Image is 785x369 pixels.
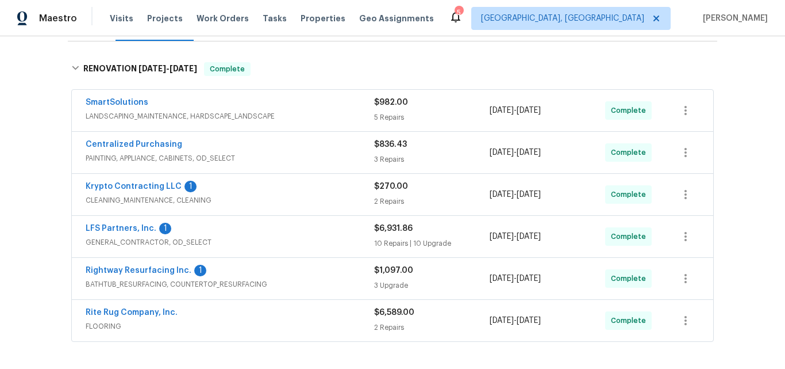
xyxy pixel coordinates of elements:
span: Geo Assignments [359,13,434,24]
span: [DATE] [490,317,514,325]
a: LFS Partners, Inc. [86,225,156,233]
a: SmartSolutions [86,98,148,106]
span: - [490,105,541,116]
span: [DATE] [170,64,197,73]
span: $836.43 [374,140,407,149]
span: $6,589.00 [374,309,414,317]
span: Complete [611,189,651,200]
span: [DATE] [490,275,514,283]
div: 1 [184,181,197,192]
span: Complete [611,231,651,242]
span: - [490,189,541,200]
a: Centralized Purchasing [86,140,182,149]
span: - [490,273,541,284]
span: [PERSON_NAME] [698,13,768,24]
span: [DATE] [517,191,541,199]
span: $6,931.86 [374,225,413,233]
h6: RENOVATION [83,62,197,76]
span: Projects [147,13,183,24]
span: Properties [301,13,345,24]
span: [DATE] [490,149,514,157]
div: 10 Repairs | 10 Upgrade [374,238,490,249]
span: FLOORING [86,321,374,332]
span: [DATE] [517,317,541,325]
span: [DATE] [490,191,514,199]
div: 5 [455,7,463,18]
span: Maestro [39,13,77,24]
span: CLEANING_MAINTENANCE, CLEANING [86,195,374,206]
span: - [490,147,541,158]
div: 1 [194,265,206,276]
div: 5 Repairs [374,112,490,123]
a: Rite Rug Company, Inc. [86,309,178,317]
span: Visits [110,13,133,24]
span: [DATE] [490,233,514,241]
span: [DATE] [517,149,541,157]
span: PAINTING, APPLIANCE, CABINETS, OD_SELECT [86,153,374,164]
span: $1,097.00 [374,267,413,275]
span: Complete [611,315,651,326]
span: BATHTUB_RESURFACING, COUNTERTOP_RESURFACING [86,279,374,290]
span: [DATE] [490,106,514,115]
div: 2 Repairs [374,322,490,333]
div: 2 Repairs [374,196,490,207]
span: - [490,231,541,242]
div: 3 Upgrade [374,280,490,291]
span: [DATE] [517,106,541,115]
span: - [490,315,541,326]
span: Complete [205,63,249,75]
span: $982.00 [374,98,408,106]
a: Rightway Resurfacing Inc. [86,267,191,275]
div: 1 [159,223,171,234]
span: Work Orders [197,13,249,24]
span: Tasks [263,14,287,22]
div: 3 Repairs [374,154,490,165]
span: [DATE] [517,233,541,241]
span: - [138,64,197,73]
div: RENOVATION [DATE]-[DATE]Complete [68,51,717,88]
span: [DATE] [138,64,166,73]
span: $270.00 [374,182,408,191]
span: LANDSCAPING_MAINTENANCE, HARDSCAPE_LANDSCAPE [86,111,374,122]
span: [GEOGRAPHIC_DATA], [GEOGRAPHIC_DATA] [481,13,644,24]
span: [DATE] [517,275,541,283]
a: Krypto Contracting LLC [86,182,182,191]
span: Complete [611,105,651,116]
span: Complete [611,147,651,158]
span: GENERAL_CONTRACTOR, OD_SELECT [86,237,374,248]
span: Complete [611,273,651,284]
